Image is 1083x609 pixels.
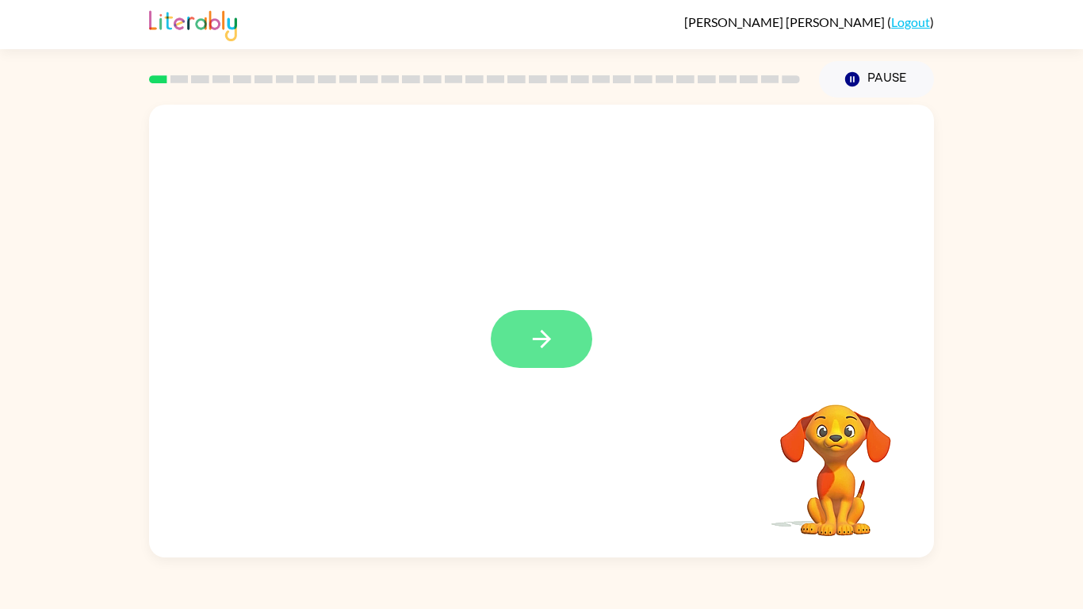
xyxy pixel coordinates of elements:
[684,14,934,29] div: ( )
[756,380,915,538] video: Your browser must support playing .mp4 files to use Literably. Please try using another browser.
[684,14,887,29] span: [PERSON_NAME] [PERSON_NAME]
[891,14,930,29] a: Logout
[819,61,934,98] button: Pause
[149,6,237,41] img: Literably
